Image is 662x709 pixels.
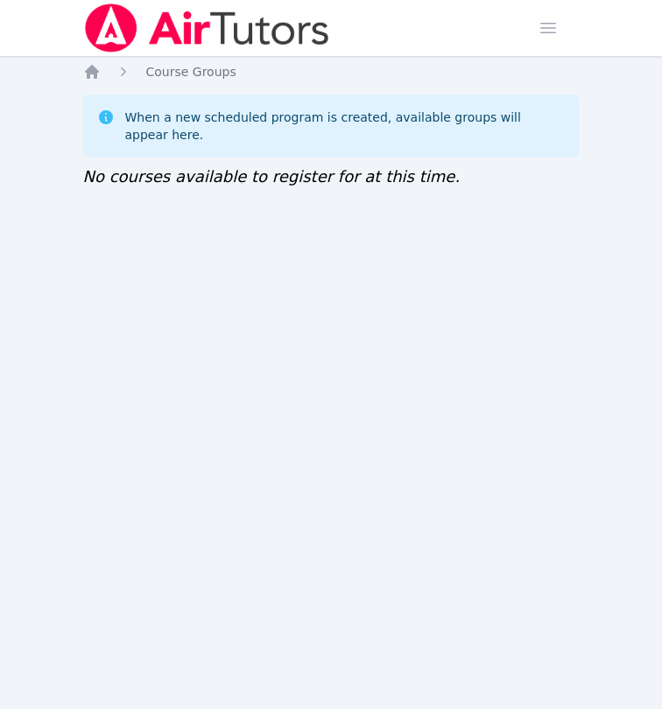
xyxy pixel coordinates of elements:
span: No courses available to register for at this time. [83,167,461,186]
div: When a new scheduled program is created, available groups will appear here. [125,109,566,144]
span: Course Groups [146,65,236,79]
img: Air Tutors [83,4,331,53]
a: Course Groups [146,63,236,81]
nav: Breadcrumb [83,63,580,81]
